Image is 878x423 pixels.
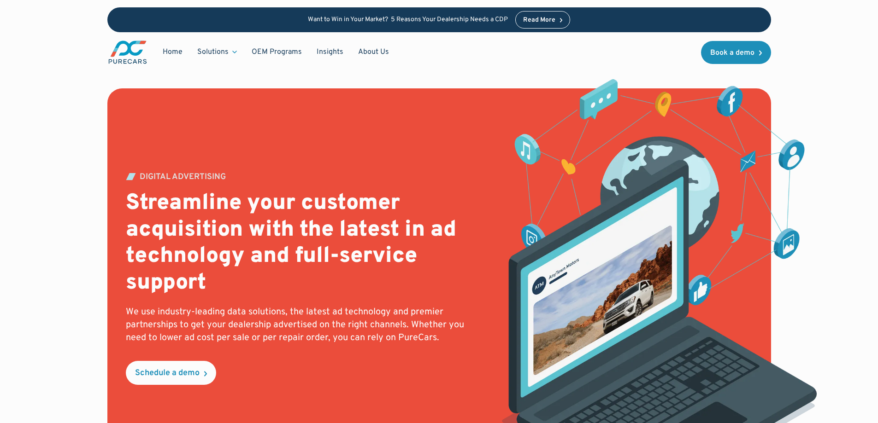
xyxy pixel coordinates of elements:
[197,47,229,57] div: Solutions
[107,40,148,65] img: purecars logo
[308,16,508,24] p: Want to Win in Your Market? 5 Reasons Your Dealership Needs a CDP
[126,191,483,296] h2: Streamline your customer acquisition with the latest in ad technology and full-service support
[523,17,555,23] div: Read More
[190,43,244,61] div: Solutions
[126,361,216,385] a: Schedule a demo
[140,173,226,181] div: DIGITAL ADVERTISING
[710,49,754,57] div: Book a demo
[351,43,396,61] a: About Us
[515,11,571,29] a: Read More
[244,43,309,61] a: OEM Programs
[135,369,200,377] div: Schedule a demo
[126,306,483,344] p: We use industry-leading data solutions, the latest ad technology and premier partnerships to get ...
[701,41,771,64] a: Book a demo
[309,43,351,61] a: Insights
[107,40,148,65] a: main
[155,43,190,61] a: Home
